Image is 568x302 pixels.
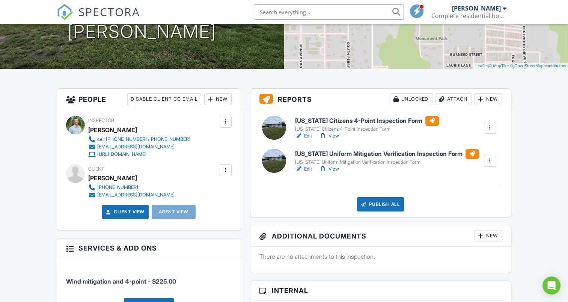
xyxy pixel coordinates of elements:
div: [EMAIL_ADDRESS][DOMAIN_NAME] [97,144,175,150]
p: There are no attachments to this inspection. [259,252,502,261]
div: | [473,63,568,69]
a: [US_STATE] Citizens 4-Point Inspection Form [US_STATE] Citizens 4-Point Inspection Form [295,116,439,133]
h3: Reports [250,89,511,110]
a: View [319,165,339,173]
a: © MapTiler [489,63,509,68]
h3: People [57,89,240,110]
span: Client [88,166,104,172]
h6: [US_STATE] Uniform Mitigation Verification Inspection Form [295,149,479,159]
div: [PERSON_NAME] [88,124,137,136]
a: [EMAIL_ADDRESS][DOMAIN_NAME] [88,191,175,199]
img: The Best Home Inspection Software - Spectora [57,4,73,20]
span: Wind mitigation and 4-point - $225.00 [66,278,176,285]
div: New [204,93,232,105]
a: cell [PHONE_NUMBER] /[PHONE_NUMBER] [88,136,190,143]
div: Open Intercom Messenger [542,276,560,294]
a: © OpenStreetMap contributors [510,63,566,68]
a: [EMAIL_ADDRESS][DOMAIN_NAME] [88,143,190,151]
a: Edit [295,165,312,173]
span: SPECTORA [78,4,140,20]
a: [URL][DOMAIN_NAME] [88,151,190,158]
div: Disable Client CC Email [127,93,201,105]
div: [EMAIL_ADDRESS][DOMAIN_NAME] [97,192,175,198]
div: Unlocked [390,93,432,105]
span: Inspector [88,118,114,123]
a: Client View [105,208,145,216]
div: Attach [435,93,472,105]
div: [US_STATE] Citizens 4-Point Inspection Form [295,126,439,132]
a: Edit [295,132,312,140]
h6: [US_STATE] Citizens 4-Point Inspection Form [295,116,439,126]
li: Service: Wind mitigation and 4-point [66,264,231,291]
div: New [475,230,502,242]
div: cell [PHONE_NUMBER] /[PHONE_NUMBER] [97,136,190,142]
h3: Internal [250,281,511,300]
div: [US_STATE] Uniform Mitigation Verification Inspection Form [295,159,479,165]
div: Publish All [357,197,404,211]
input: Search everything... [254,5,404,20]
div: [PERSON_NAME] [88,172,137,184]
a: [US_STATE] Uniform Mitigation Verification Inspection Form [US_STATE] Uniform Mitigation Verifica... [295,149,479,166]
a: [PHONE_NUMBER] [88,184,175,191]
div: New [475,93,502,105]
div: [PHONE_NUMBER] [97,184,138,190]
a: SPECTORA [57,10,140,26]
div: [URL][DOMAIN_NAME] [97,151,146,157]
h3: Additional Documents [250,225,511,247]
div: [PERSON_NAME] [452,5,501,12]
h3: Services & Add ons [57,239,240,258]
a: View [319,132,339,140]
div: Complete residential home inspections LLC [431,12,506,20]
a: Leaflet [475,63,488,68]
